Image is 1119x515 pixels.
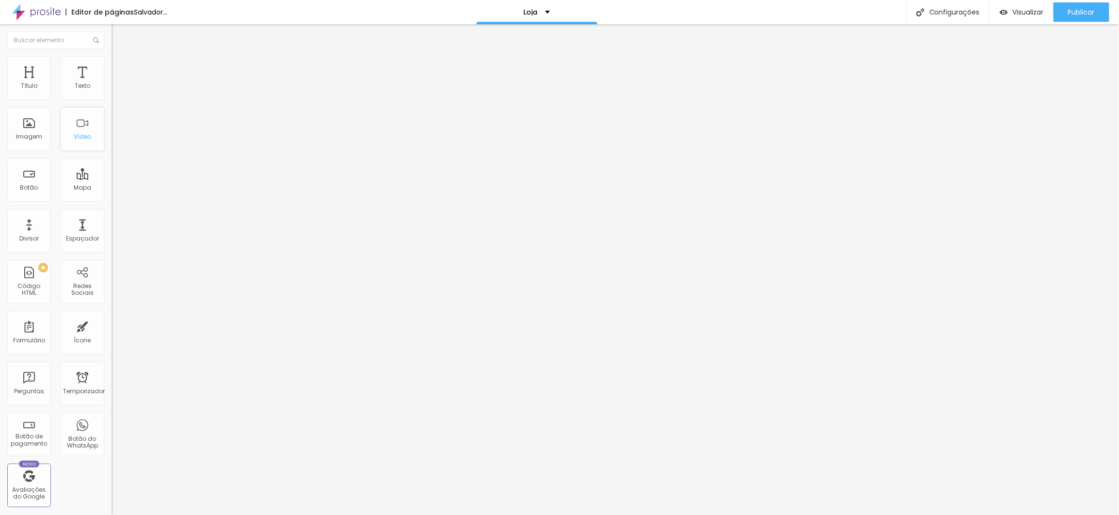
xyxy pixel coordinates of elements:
[1000,8,1008,16] img: view-1.svg
[19,234,39,242] font: Divisor
[14,387,44,395] font: Perguntas
[13,336,45,344] font: Formulário
[63,387,105,395] font: Temporizador
[74,336,91,344] font: Ícone
[67,435,98,450] font: Botão do WhatsApp
[71,7,134,17] font: Editor de páginas
[134,7,167,17] font: Salvador...
[524,7,538,17] font: Loja
[990,2,1054,22] button: Visualizar
[71,282,94,297] font: Redes Sociais
[929,7,980,17] font: Configurações
[16,132,42,141] font: Imagem
[1013,7,1044,17] font: Visualizar
[75,81,90,90] font: Texto
[20,183,38,192] font: Botão
[66,234,99,242] font: Espaçador
[74,132,91,141] font: Vídeo
[7,32,104,49] input: Buscar elemento
[18,282,41,297] font: Código HTML
[11,432,48,447] font: Botão de pagamento
[21,81,37,90] font: Título
[23,461,36,467] font: Novo
[93,37,99,43] img: Ícone
[13,485,46,500] font: Avaliações do Google
[1068,7,1095,17] font: Publicar
[916,8,924,16] img: Ícone
[1054,2,1109,22] button: Publicar
[74,183,91,192] font: Mapa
